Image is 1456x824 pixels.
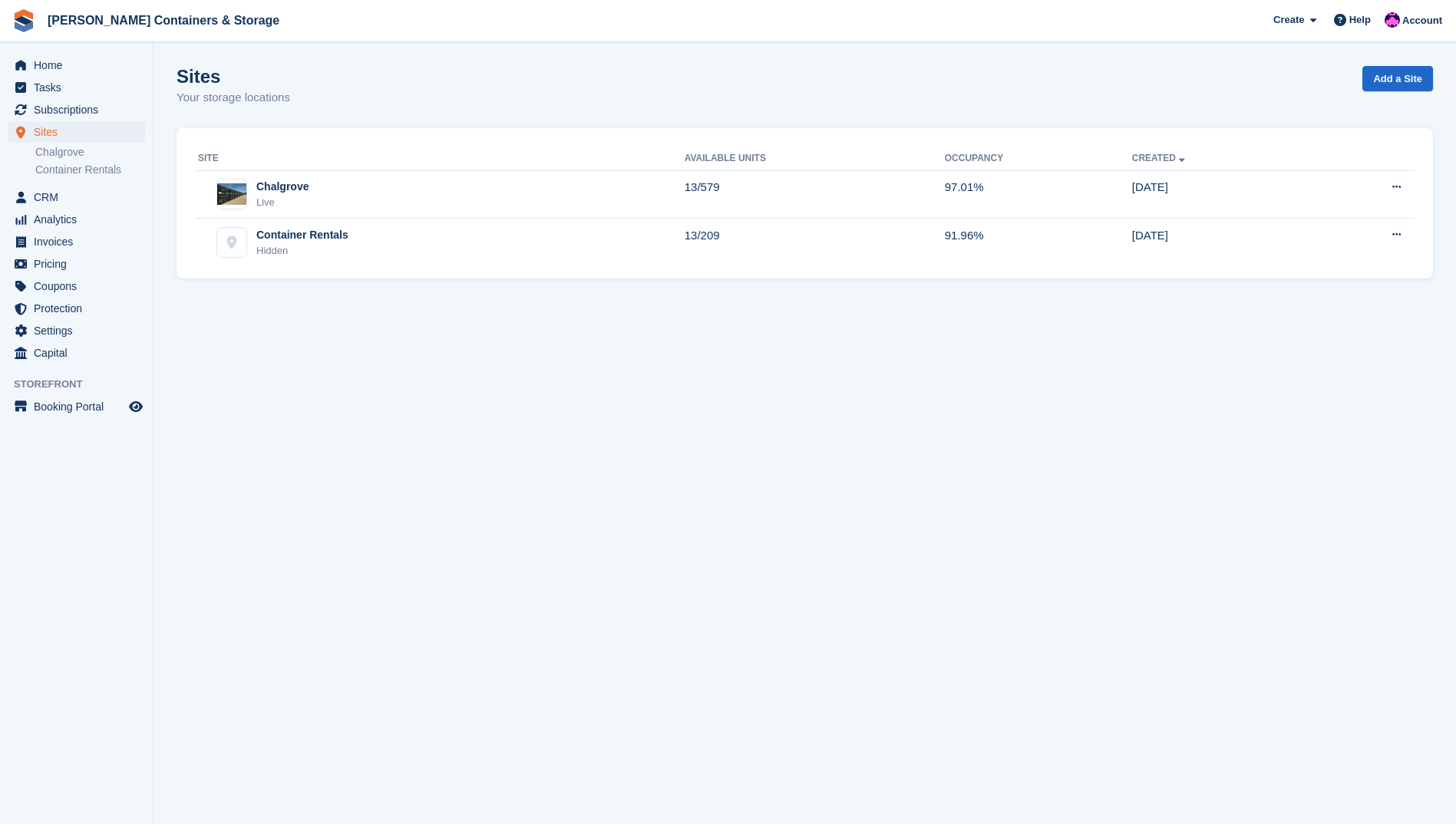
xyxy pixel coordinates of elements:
a: menu [8,99,145,120]
span: Tasks [34,77,126,98]
td: 13/209 [685,219,945,266]
th: Occupancy [945,147,1132,171]
span: Account [1402,13,1442,28]
span: Invoices [34,231,126,252]
a: Preview store [127,397,145,416]
th: Site [195,147,685,171]
a: Add a Site [1362,66,1433,91]
td: [DATE] [1132,219,1311,266]
a: menu [8,77,145,98]
span: Help [1349,12,1371,28]
span: Settings [34,320,126,341]
td: 97.01% [945,170,1132,219]
a: [PERSON_NAME] Containers & Storage [41,8,286,33]
span: Protection [34,298,126,319]
span: Home [34,54,126,76]
a: menu [8,396,145,417]
a: menu [8,231,145,252]
img: stora-icon-8386f47178a22dfd0bd8f6a31ec36ba5ce8667c1dd55bd0f319d3a0aa187defe.svg [12,9,35,32]
p: Your storage locations [177,89,290,107]
a: menu [8,275,145,297]
span: Booking Portal [34,396,126,417]
a: menu [8,186,145,208]
img: Container Rentals site image placeholder [217,228,246,257]
a: menu [8,121,145,143]
a: menu [8,253,145,275]
span: Create [1273,12,1304,28]
div: Chalgrove [256,179,309,195]
a: Created [1132,153,1188,163]
td: [DATE] [1132,170,1311,219]
div: Live [256,195,309,210]
a: Container Rentals [35,163,145,177]
img: Nathan Edwards [1385,12,1400,28]
th: Available Units [685,147,945,171]
span: CRM [34,186,126,208]
a: menu [8,54,145,76]
a: Chalgrove [35,145,145,160]
span: Analytics [34,209,126,230]
td: 13/579 [685,170,945,219]
a: menu [8,209,145,230]
h1: Sites [177,66,290,87]
a: menu [8,298,145,319]
span: Subscriptions [34,99,126,120]
a: menu [8,342,145,364]
a: menu [8,320,145,341]
span: Coupons [34,275,126,297]
span: Pricing [34,253,126,275]
img: Image of Chalgrove site [217,183,246,206]
span: Storefront [14,377,153,392]
div: Hidden [256,243,348,259]
td: 91.96% [945,219,1132,266]
span: Capital [34,342,126,364]
div: Container Rentals [256,227,348,243]
span: Sites [34,121,126,143]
